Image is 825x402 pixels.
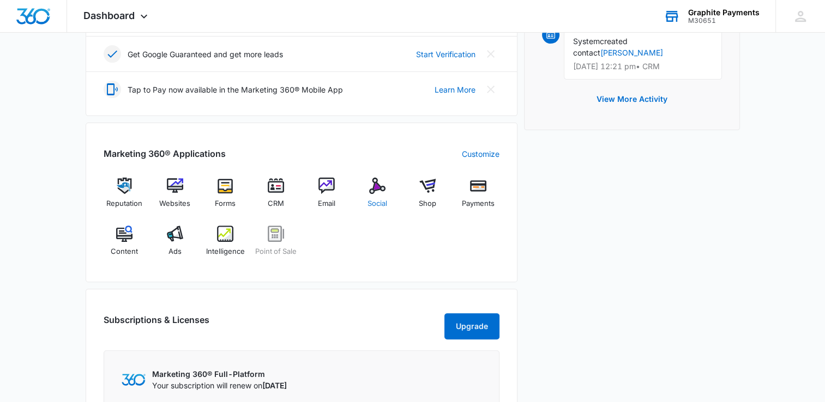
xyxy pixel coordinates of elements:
a: Shop [407,178,449,217]
p: Marketing 360® Full-Platform [152,368,287,380]
a: [PERSON_NAME] [600,48,663,57]
p: [DATE] 12:21 pm • CRM [573,63,713,70]
a: Forms [204,178,246,217]
h2: Subscriptions & Licenses [104,313,209,335]
a: Customize [462,148,499,160]
a: Payments [457,178,499,217]
a: Ads [154,226,196,265]
span: Reputation [106,198,142,209]
span: System [573,36,600,46]
a: Websites [154,178,196,217]
span: Websites [159,198,190,209]
h2: Marketing 360® Applications [104,147,226,160]
button: Close [482,81,499,98]
span: Payments [462,198,495,209]
button: Upgrade [444,313,499,339]
span: created contact [573,36,628,57]
span: Social [368,198,387,209]
span: Intelligence [206,246,245,257]
span: CRM [268,198,284,209]
span: Dashboard [83,10,135,21]
span: Point of Sale [255,246,297,257]
div: account id [688,17,760,25]
img: Marketing 360 Logo [122,374,146,385]
a: Reputation [104,178,146,217]
a: Intelligence [204,226,246,265]
a: CRM [255,178,297,217]
span: Forms [215,198,236,209]
a: Point of Sale [255,226,297,265]
button: Close [482,45,499,63]
a: Social [356,178,398,217]
a: Email [306,178,348,217]
span: [DATE] [262,381,287,390]
p: Your subscription will renew on [152,380,287,391]
span: Ads [168,246,182,257]
div: account name [688,8,760,17]
p: Get Google Guaranteed and get more leads [128,48,283,60]
a: Content [104,226,146,265]
span: Email [318,198,335,209]
a: Start Verification [416,48,475,60]
span: Shop [419,198,436,209]
p: Tap to Pay now available in the Marketing 360® Mobile App [128,84,343,95]
button: View More Activity [586,86,678,112]
a: Learn More [435,84,475,95]
span: Content [111,246,138,257]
